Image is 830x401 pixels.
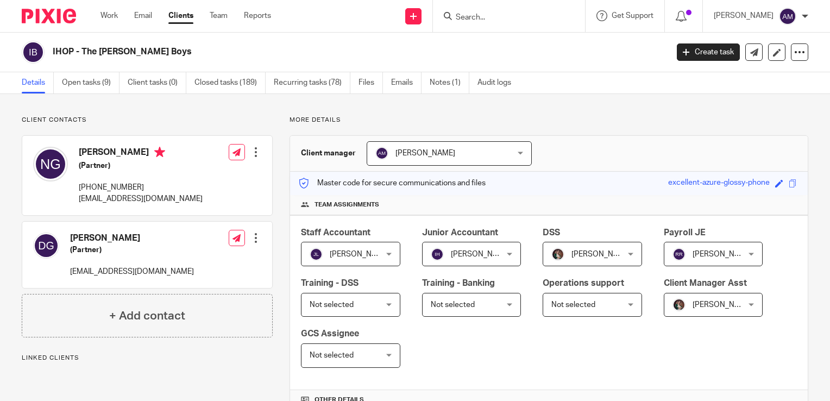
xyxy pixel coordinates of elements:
[79,193,203,204] p: [EMAIL_ADDRESS][DOMAIN_NAME]
[672,248,686,261] img: svg%3E
[22,41,45,64] img: svg%3E
[672,298,686,311] img: Profile%20picture%20JUS.JPG
[664,279,747,287] span: Client Manager Asst
[168,10,193,21] a: Clients
[33,233,59,259] img: svg%3E
[451,250,511,258] span: [PERSON_NAME]
[210,10,228,21] a: Team
[298,178,486,189] p: Master code for secure communications and files
[274,72,350,93] a: Recurring tasks (78)
[154,147,165,158] i: Primary
[693,250,752,258] span: [PERSON_NAME]
[571,250,631,258] span: [PERSON_NAME]
[551,301,595,309] span: Not selected
[301,279,359,287] span: Training - DSS
[22,116,273,124] p: Client contacts
[33,147,68,181] img: svg%3E
[430,72,469,93] a: Notes (1)
[477,72,519,93] a: Audit logs
[612,12,653,20] span: Get Support
[301,228,370,237] span: Staff Accountant
[22,9,76,23] img: Pixie
[290,116,808,124] p: More details
[310,248,323,261] img: svg%3E
[422,228,498,237] span: Junior Accountant
[693,301,752,309] span: [PERSON_NAME]
[422,279,495,287] span: Training - Banking
[79,160,203,171] h5: (Partner)
[391,72,422,93] a: Emails
[315,200,379,209] span: Team assignments
[22,72,54,93] a: Details
[128,72,186,93] a: Client tasks (0)
[543,279,624,287] span: Operations support
[301,148,356,159] h3: Client manager
[543,228,560,237] span: DSS
[714,10,774,21] p: [PERSON_NAME]
[395,149,455,157] span: [PERSON_NAME]
[79,182,203,193] p: [PHONE_NUMBER]
[310,352,354,359] span: Not selected
[664,228,706,237] span: Payroll JE
[70,266,194,277] p: [EMAIL_ADDRESS][DOMAIN_NAME]
[100,10,118,21] a: Work
[70,245,194,255] h5: (Partner)
[301,329,359,338] span: GCS Assignee
[62,72,120,93] a: Open tasks (9)
[109,308,185,324] h4: + Add contact
[244,10,271,21] a: Reports
[134,10,152,21] a: Email
[779,8,796,25] img: svg%3E
[551,248,564,261] img: Profile%20picture%20JUS.JPG
[375,147,388,160] img: svg%3E
[194,72,266,93] a: Closed tasks (189)
[79,147,203,160] h4: [PERSON_NAME]
[70,233,194,244] h4: [PERSON_NAME]
[677,43,740,61] a: Create task
[53,46,539,58] h2: IHOP - The [PERSON_NAME] Boys
[359,72,383,93] a: Files
[22,354,273,362] p: Linked clients
[668,177,770,190] div: excellent-azure-glossy-phone
[310,301,354,309] span: Not selected
[455,13,552,23] input: Search
[431,248,444,261] img: svg%3E
[431,301,475,309] span: Not selected
[330,250,389,258] span: [PERSON_NAME]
